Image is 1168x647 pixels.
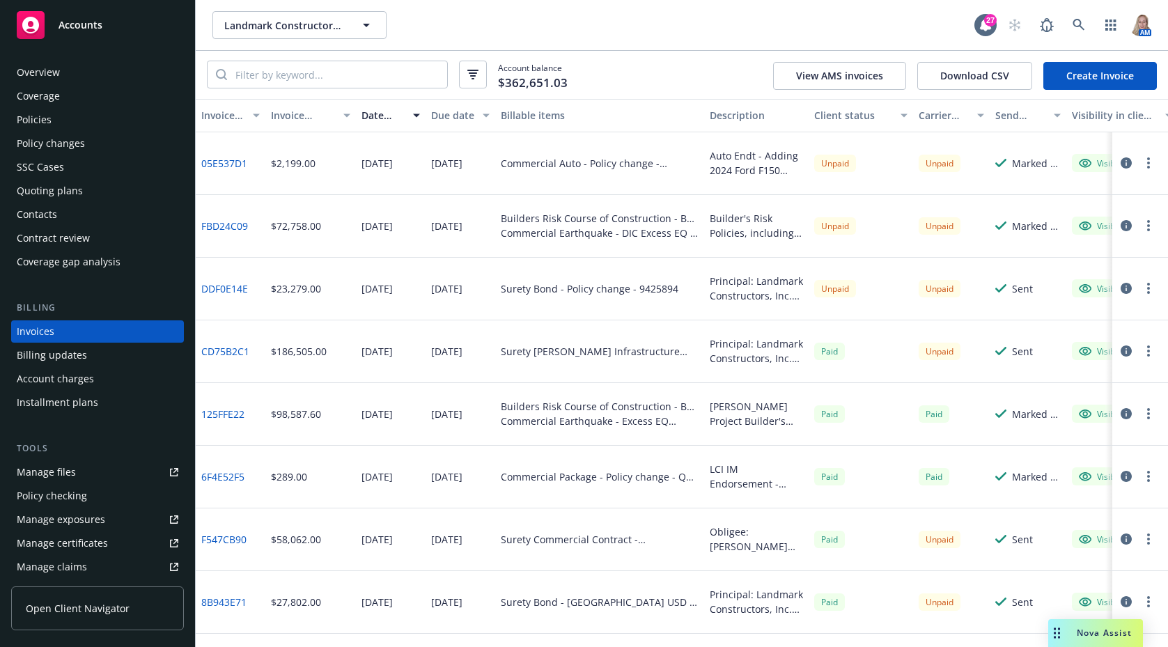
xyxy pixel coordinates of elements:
[11,85,184,107] a: Coverage
[710,148,803,178] div: Auto Endt - Adding 2024 Ford F150 #78748
[11,61,184,84] a: Overview
[59,20,102,31] span: Accounts
[426,99,495,132] button: Due date
[11,368,184,390] a: Account charges
[431,595,462,609] div: [DATE]
[984,14,997,26] div: 27
[361,281,393,296] div: [DATE]
[814,155,856,172] div: Unpaid
[17,132,85,155] div: Policy changes
[201,219,248,233] a: FBD24C09
[501,226,699,240] div: Commercial Earthquake - DIC Excess EQ & Flood $5,447,179 x $5M - FDX03000276-00
[919,405,949,423] span: Paid
[224,18,345,33] span: Landmark Constructors, Inc.
[271,595,321,609] div: $27,802.00
[361,532,393,547] div: [DATE]
[431,281,462,296] div: [DATE]
[17,320,54,343] div: Invoices
[814,593,845,611] div: Paid
[201,156,247,171] a: 05E537D1
[11,320,184,343] a: Invoices
[11,6,184,45] a: Accounts
[501,156,699,171] div: Commercial Auto - Policy change - 57UEABE5366
[1048,619,1143,647] button: Nova Assist
[919,468,949,485] span: Paid
[11,301,184,315] div: Billing
[1012,281,1033,296] div: Sent
[431,219,462,233] div: [DATE]
[498,62,568,88] span: Account balance
[710,462,803,491] div: LCI IM Endorsement - Travelers - Added Kubota Tractor #7706
[17,156,64,178] div: SSC Cases
[501,281,678,296] div: Surety Bond - Policy change - 9425894
[431,532,462,547] div: [DATE]
[1001,11,1029,39] a: Start snowing
[1048,619,1066,647] div: Drag to move
[201,108,244,123] div: Invoice ID
[1012,407,1061,421] div: Marked as sent
[361,469,393,484] div: [DATE]
[1012,595,1033,609] div: Sent
[201,532,247,547] a: F547CB90
[201,595,247,609] a: 8B943E71
[710,587,803,616] div: Principal: Landmark Constructors, Inc. Obligee: [GEOGRAPHIC_DATA] USD Bond Amount: $3,567,511.00 ...
[11,532,184,554] a: Manage certificates
[11,508,184,531] a: Manage exposures
[1079,533,1122,545] div: Visible
[271,407,321,421] div: $98,587.60
[271,532,321,547] div: $58,062.00
[271,108,335,123] div: Invoice amount
[814,405,845,423] div: Paid
[431,156,462,171] div: [DATE]
[271,156,316,171] div: $2,199.00
[361,344,393,359] div: [DATE]
[17,532,108,554] div: Manage certificates
[11,132,184,155] a: Policy changes
[1043,62,1157,90] a: Create Invoice
[1012,156,1061,171] div: Marked as sent
[11,227,184,249] a: Contract review
[495,99,704,132] button: Billable items
[710,399,803,428] div: [PERSON_NAME] Project Builder's Risk Including $5M Flood & Full EQ Limits
[11,156,184,178] a: SSC Cases
[710,524,803,554] div: Obligee: [PERSON_NAME] Joint Unified School District Contract/Bond Amount: $10,091,530.00 Desc: [...
[1079,282,1122,295] div: Visible
[196,99,265,132] button: Invoice ID
[17,85,60,107] div: Coverage
[1097,11,1125,39] a: Switch app
[501,414,699,428] div: Commercial Earthquake - Excess EQ $5,291,530 x $5M - [PERSON_NAME] Wagoneer - CTE013018
[501,469,699,484] div: Commercial Package - Policy change - QT-630-7W330051-TIL-25
[1033,11,1061,39] a: Report a Bug
[710,336,803,366] div: Principal: Landmark Constructors, Inc. Obligee: [PERSON_NAME] Infrastructure West Co. Bond Amount...
[361,219,393,233] div: [DATE]
[17,508,105,531] div: Manage exposures
[227,61,447,88] input: Filter by keyword...
[919,531,960,548] div: Unpaid
[431,407,462,421] div: [DATE]
[919,217,960,235] div: Unpaid
[814,468,845,485] div: Paid
[1072,108,1157,123] div: Visibility in client dash
[704,99,809,132] button: Description
[990,99,1066,132] button: Send result
[773,62,906,90] button: View AMS invoices
[919,280,960,297] div: Unpaid
[17,109,52,131] div: Policies
[501,108,699,123] div: Billable items
[1012,219,1061,233] div: Marked as sent
[814,531,845,548] span: Paid
[201,344,249,359] a: CD75B2C1
[17,203,57,226] div: Contacts
[710,211,803,240] div: Builder's Risk Policies, including EQ & Flood. Wheatland MPR Building Project. Effective: [DATE] ...
[216,69,227,80] svg: Search
[1129,14,1151,36] img: photo
[201,469,244,484] a: 6F4E52F5
[814,343,845,360] div: Paid
[356,99,426,132] button: Date issued
[501,532,699,547] div: Surety Commercial Contract - [PERSON_NAME] Joint USD ([PERSON_NAME] Building) - 9470353-1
